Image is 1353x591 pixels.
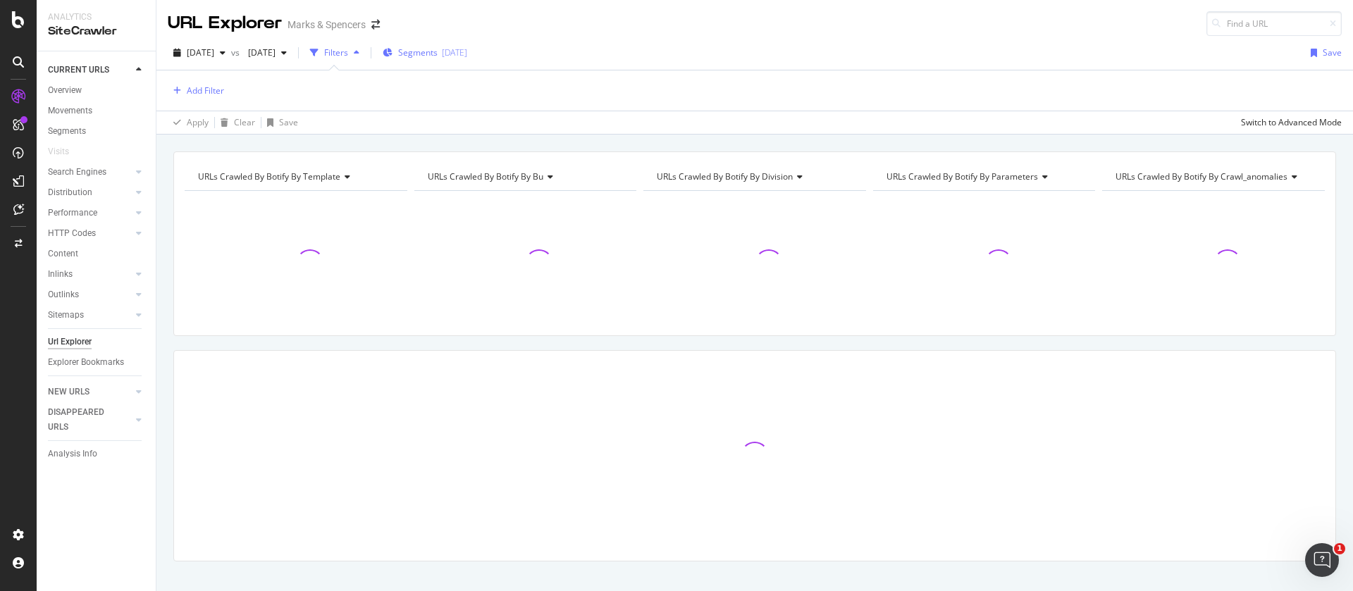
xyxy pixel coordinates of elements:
a: Explorer Bookmarks [48,355,146,370]
div: Search Engines [48,165,106,180]
button: Switch to Advanced Mode [1235,111,1342,134]
span: 2025 Aug. 9th [187,46,214,58]
div: Save [279,116,298,128]
button: Save [1305,42,1342,64]
div: CURRENT URLS [48,63,109,77]
h4: URLs Crawled By Botify By template [195,166,395,188]
button: Clear [215,111,255,134]
input: Find a URL [1206,11,1342,36]
div: Distribution [48,185,92,200]
span: 1 [1334,543,1345,554]
h4: URLs Crawled By Botify By division [654,166,853,188]
a: Segments [48,124,146,139]
span: 2024 Sep. 21st [242,46,276,58]
div: Switch to Advanced Mode [1241,116,1342,128]
button: Add Filter [168,82,224,99]
a: Sitemaps [48,308,132,323]
button: Apply [168,111,209,134]
h4: URLs Crawled By Botify By parameters [884,166,1083,188]
button: [DATE] [168,42,231,64]
span: URLs Crawled By Botify By division [657,170,793,182]
div: HTTP Codes [48,226,96,241]
a: Overview [48,83,146,98]
div: Marks & Spencers [288,18,366,32]
div: Movements [48,104,92,118]
div: [DATE] [442,46,467,58]
a: CURRENT URLS [48,63,132,77]
div: Analytics [48,11,144,23]
h4: URLs Crawled By Botify By bu [425,166,624,188]
a: Performance [48,206,132,220]
a: HTTP Codes [48,226,132,241]
a: Inlinks [48,267,132,282]
span: URLs Crawled By Botify By parameters [886,170,1038,182]
div: Add Filter [187,85,224,97]
span: URLs Crawled By Botify By bu [428,170,543,182]
div: Filters [324,46,348,58]
div: Analysis Info [48,447,97,461]
a: NEW URLS [48,385,132,399]
button: Save [261,111,298,134]
a: Outlinks [48,287,132,302]
a: Content [48,247,146,261]
div: Overview [48,83,82,98]
div: Outlinks [48,287,79,302]
div: Segments [48,124,86,139]
a: Distribution [48,185,132,200]
div: Content [48,247,78,261]
button: Segments[DATE] [377,42,473,64]
a: Visits [48,144,83,159]
span: URLs Crawled By Botify By template [198,170,340,182]
div: DISAPPEARED URLS [48,405,119,435]
div: Clear [234,116,255,128]
div: Save [1323,46,1342,58]
span: Segments [398,46,438,58]
div: SiteCrawler [48,23,144,39]
div: Visits [48,144,69,159]
a: Search Engines [48,165,132,180]
a: DISAPPEARED URLS [48,405,132,435]
div: URL Explorer [168,11,282,35]
h4: URLs Crawled By Botify By crawl_anomalies [1113,166,1312,188]
a: Movements [48,104,146,118]
button: Filters [304,42,365,64]
div: Url Explorer [48,335,92,349]
a: Analysis Info [48,447,146,461]
div: Apply [187,116,209,128]
span: vs [231,46,242,58]
div: Inlinks [48,267,73,282]
a: Url Explorer [48,335,146,349]
div: Sitemaps [48,308,84,323]
button: [DATE] [242,42,292,64]
div: NEW URLS [48,385,89,399]
iframe: Intercom live chat [1305,543,1339,577]
span: URLs Crawled By Botify By crawl_anomalies [1116,170,1287,182]
div: Performance [48,206,97,220]
div: Explorer Bookmarks [48,355,124,370]
div: arrow-right-arrow-left [371,20,380,30]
